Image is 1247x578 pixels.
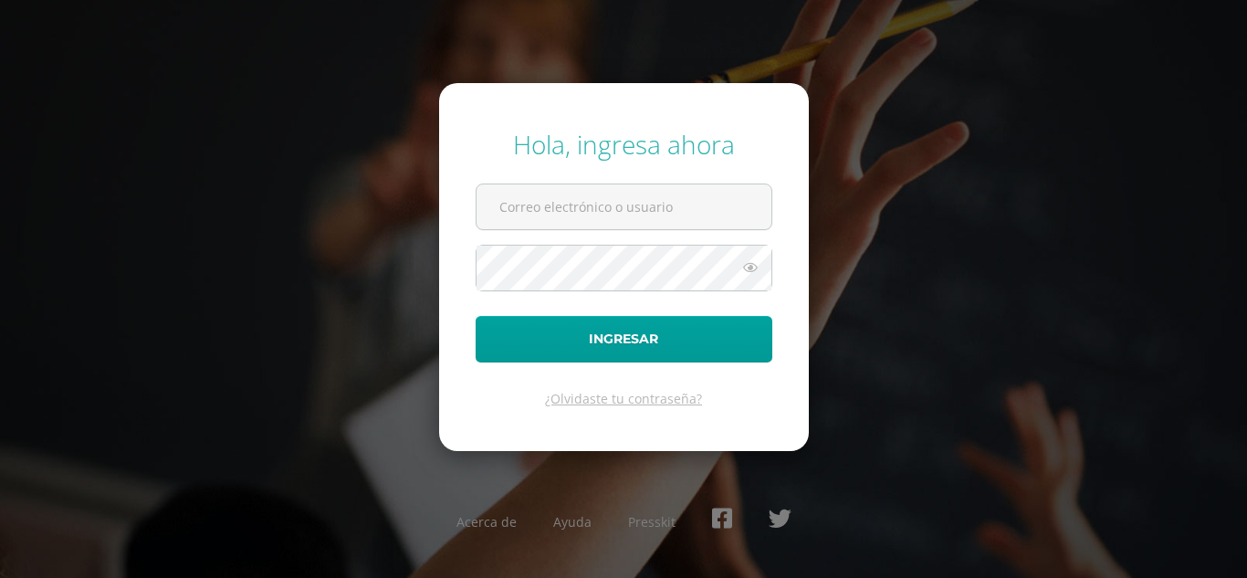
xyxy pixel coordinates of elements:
[477,184,771,229] input: Correo electrónico o usuario
[476,316,772,363] button: Ingresar
[545,390,702,407] a: ¿Olvidaste tu contraseña?
[456,513,517,531] a: Acerca de
[553,513,592,531] a: Ayuda
[476,127,772,162] div: Hola, ingresa ahora
[628,513,676,531] a: Presskit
